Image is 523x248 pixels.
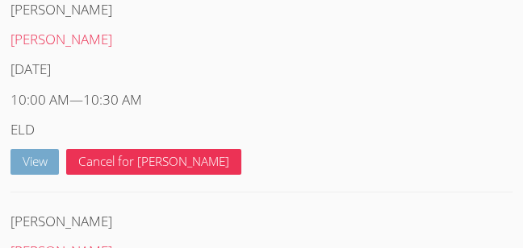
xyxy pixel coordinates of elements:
button: Cancel for [PERSON_NAME] [66,149,241,176]
span: 10:00 AM [10,90,69,109]
div: — [10,89,513,112]
div: [DATE] [10,58,513,81]
span: 10:30 AM [83,90,142,109]
a: View [10,149,60,176]
td: ELD [10,115,513,145]
td: [PERSON_NAME] [10,206,513,236]
a: [PERSON_NAME] [10,30,112,48]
